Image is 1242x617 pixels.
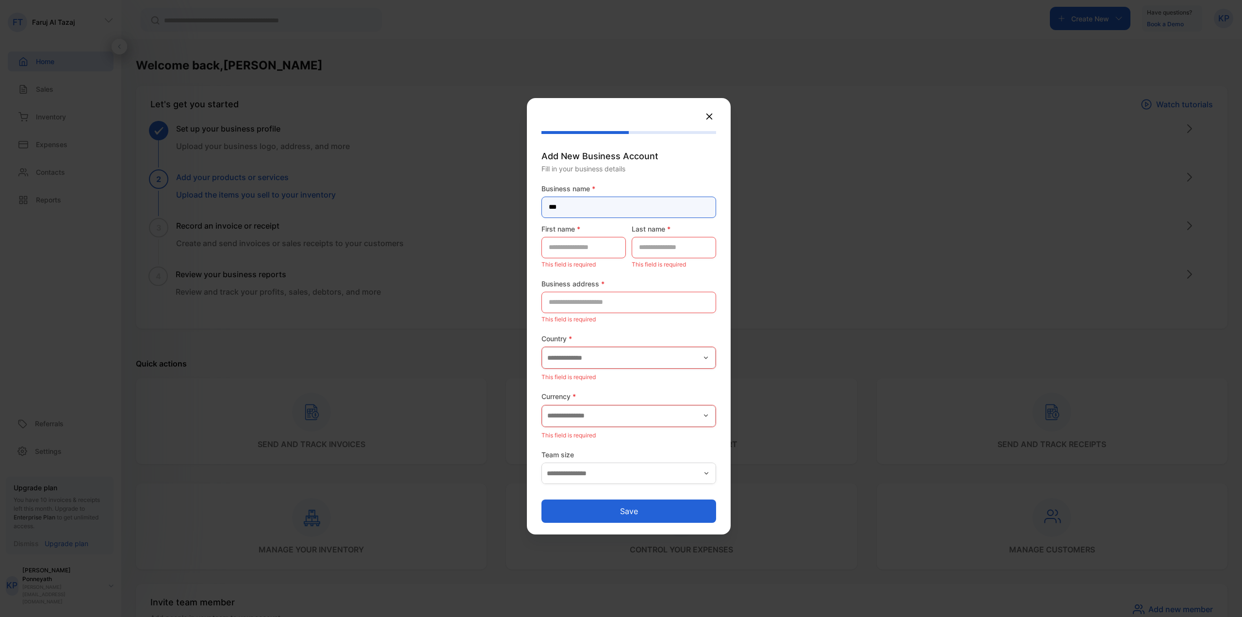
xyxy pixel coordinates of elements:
button: Save [541,500,716,523]
p: Add New Business Account [541,150,716,163]
p: Fill in your business details [541,164,716,174]
label: Last name [632,224,716,234]
label: Currency [541,391,716,401]
p: This field is required [541,429,716,442]
label: Country [541,334,716,344]
label: First name [541,224,626,234]
label: Team size [541,450,716,460]
p: This field is required [541,371,716,384]
p: This field is required [541,258,626,271]
p: This field is required [541,313,716,326]
p: This field is required [632,258,716,271]
label: Business address [541,279,716,289]
label: Business name [541,183,716,194]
